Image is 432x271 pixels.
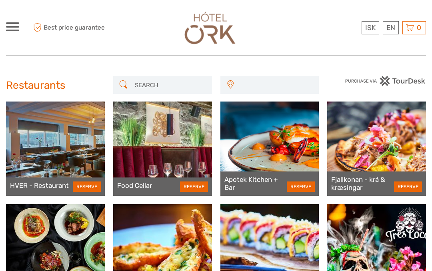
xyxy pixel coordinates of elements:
[73,181,101,192] a: RESERVE
[331,175,394,192] a: Fjallkonan - krá & kræsingar
[224,175,287,192] a: Apotek Kitchen + Bar
[180,181,208,192] a: RESERVE
[394,181,422,192] a: RESERVE
[287,181,315,192] a: RESERVE
[181,8,239,48] img: Our services
[10,181,69,189] a: HVER - Restaurant
[345,76,426,86] img: PurchaseViaTourDesk.png
[6,79,105,92] h2: Restaurants
[416,24,422,32] span: 0
[365,24,376,32] span: ISK
[117,181,152,189] a: Food Cellar
[132,78,208,92] input: SEARCH
[383,21,399,34] div: EN
[31,21,111,34] span: Best price guarantee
